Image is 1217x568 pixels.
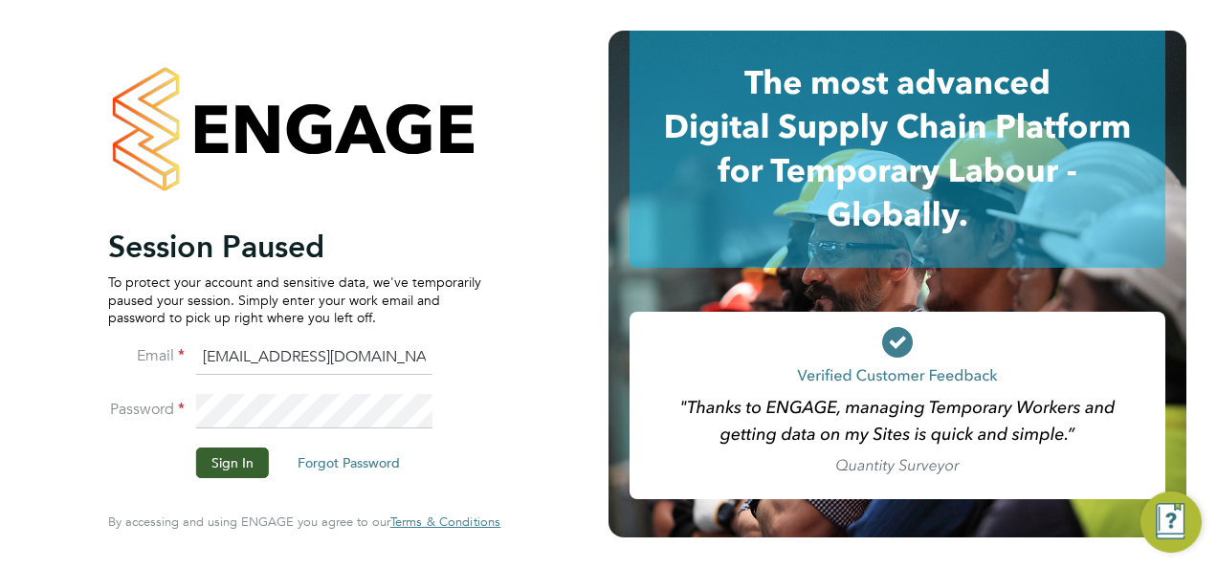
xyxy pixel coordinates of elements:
[196,340,432,375] input: Enter your work email...
[390,514,500,530] a: Terms & Conditions
[108,513,500,530] span: By accessing and using ENGAGE you agree to our
[390,513,500,530] span: Terms & Conditions
[1140,492,1202,553] button: Engage Resource Center
[108,400,185,420] label: Password
[108,228,481,266] h2: Session Paused
[196,448,269,478] button: Sign In
[108,346,185,366] label: Email
[282,448,415,478] button: Forgot Password
[108,273,481,326] p: To protect your account and sensitive data, we've temporarily paused your session. Simply enter y...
